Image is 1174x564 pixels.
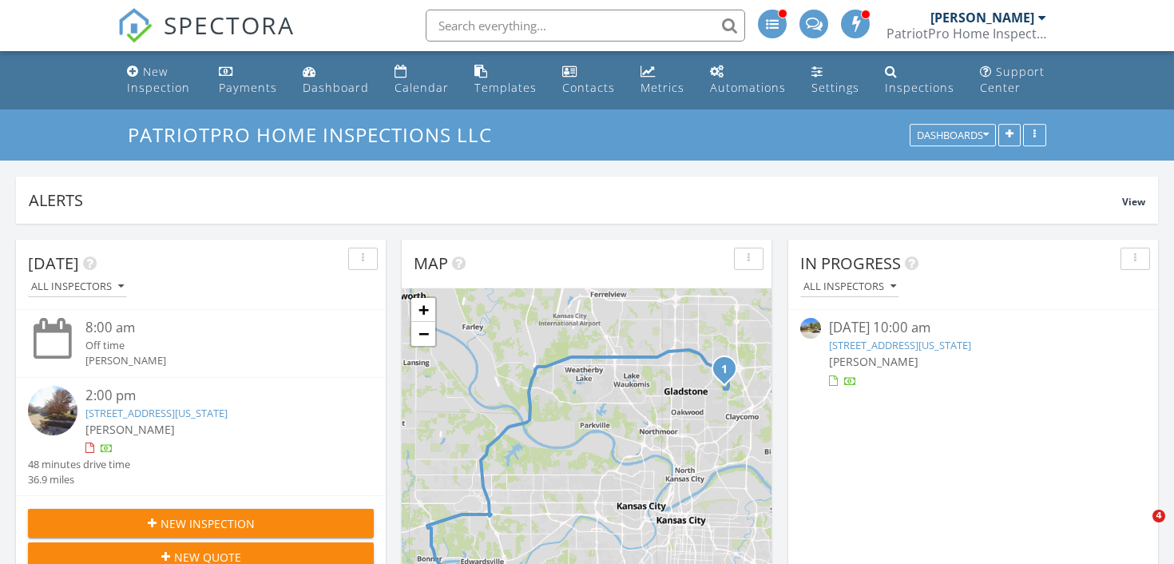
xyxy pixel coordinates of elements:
a: Calendar [388,58,455,103]
a: Dashboard [296,58,375,103]
div: Alerts [29,189,1122,211]
div: Automations [710,80,786,95]
a: Templates [468,58,543,103]
div: Templates [474,80,537,95]
div: 2:00 pm [85,386,345,406]
i: 1 [721,364,728,375]
div: [PERSON_NAME] [930,10,1034,26]
div: Dashboards [917,130,989,141]
button: All Inspectors [800,276,899,298]
span: [DATE] [28,252,79,274]
a: [STREET_ADDRESS][US_STATE] [829,338,971,352]
div: Dashboard [303,80,369,95]
a: Contacts [556,58,621,103]
span: [PERSON_NAME] [829,354,918,369]
div: PatriotPro Home Inspections LLC [886,26,1046,42]
a: Inspections [879,58,961,103]
a: Support Center [974,58,1053,103]
div: All Inspectors [803,281,896,292]
a: Payments [212,58,284,103]
button: All Inspectors [28,276,127,298]
span: 4 [1152,510,1165,522]
div: Payments [219,80,277,95]
div: Inspections [885,80,954,95]
a: Settings [805,58,866,103]
input: Search everything... [426,10,745,42]
iframe: Intercom live chat [1120,510,1158,548]
div: Support Center [980,64,1045,95]
span: View [1122,195,1145,209]
span: Map [414,252,448,274]
img: streetview [28,386,77,435]
a: [DATE] 10:00 am [STREET_ADDRESS][US_STATE] [PERSON_NAME] [800,318,1146,389]
div: 48 minutes drive time [28,457,130,472]
img: streetview [800,318,821,339]
div: [DATE] 10:00 am [829,318,1117,338]
button: New Inspection [28,509,374,538]
a: [STREET_ADDRESS][US_STATE] [85,406,228,420]
button: Dashboards [910,125,996,147]
div: Contacts [562,80,615,95]
span: SPECTORA [164,8,295,42]
img: The Best Home Inspection Software - Spectora [117,8,153,43]
div: Settings [811,80,859,95]
span: In Progress [800,252,901,274]
div: 4507 NE 73rd St, Kansas City, MO 64119 [724,368,734,378]
span: New Inspection [161,515,255,532]
div: Calendar [395,80,449,95]
div: New Inspection [127,64,190,95]
a: Zoom in [411,298,435,322]
div: 8:00 am [85,318,345,338]
div: [PERSON_NAME] [85,353,345,368]
a: 2:00 pm [STREET_ADDRESS][US_STATE] [PERSON_NAME] 48 minutes drive time 36.9 miles [28,386,374,488]
a: PatriotPro Home Inspections LLC [128,121,506,148]
a: Metrics [634,58,691,103]
div: All Inspectors [31,281,124,292]
div: Off time [85,338,345,353]
div: 36.9 miles [28,472,130,487]
a: New Inspection [121,58,200,103]
div: Metrics [641,80,684,95]
span: [PERSON_NAME] [85,422,175,437]
a: SPECTORA [117,22,295,55]
a: Automations (Advanced) [704,58,792,103]
a: Zoom out [411,322,435,346]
